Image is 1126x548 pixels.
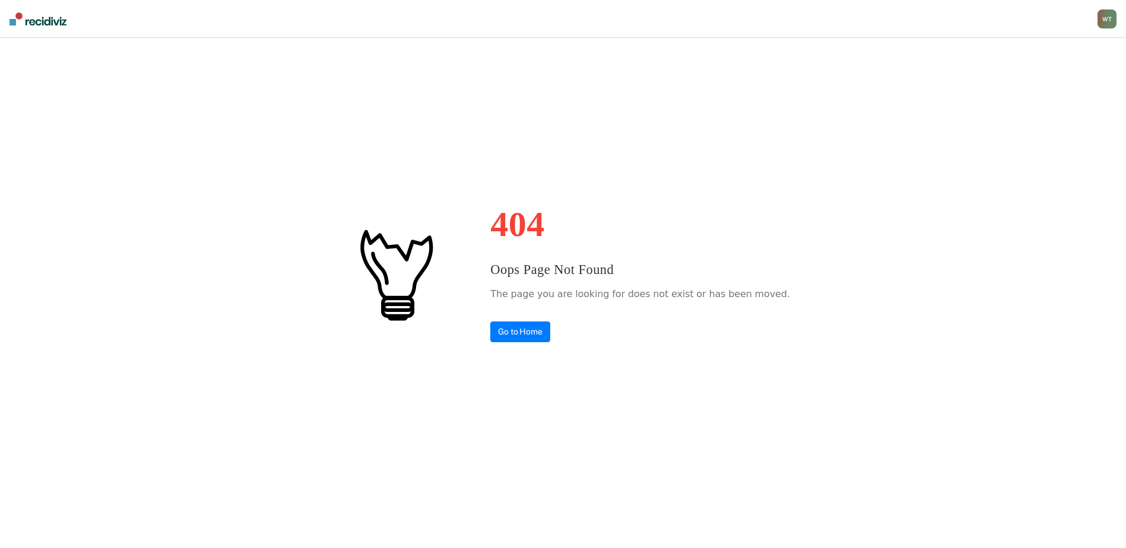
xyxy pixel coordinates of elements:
a: Go to Home [490,321,550,342]
img: # [336,215,455,333]
button: WT [1098,9,1117,28]
h3: Oops Page Not Found [490,260,789,280]
h1: 404 [490,206,789,242]
div: W T [1098,9,1117,28]
img: Recidiviz [9,12,66,26]
p: The page you are looking for does not exist or has been moved. [490,285,789,303]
